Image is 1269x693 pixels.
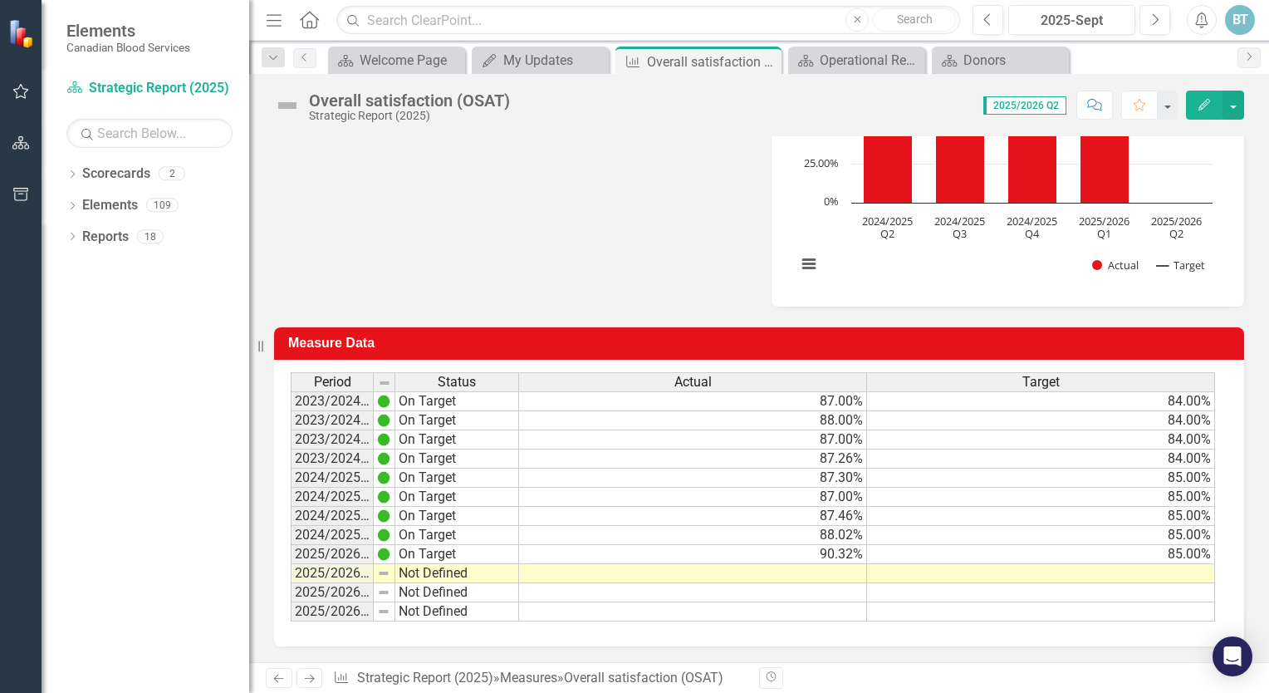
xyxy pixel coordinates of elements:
[1007,214,1057,241] text: 2024/2025 Q4
[291,564,374,583] td: 2025/2026 Q2
[377,471,390,484] img: IjK2lU6JAAAAAElFTkSuQmCC
[66,41,190,54] small: Canadian Blood Services
[519,450,867,469] td: 87.26%
[377,433,390,446] img: IjK2lU6JAAAAAElFTkSuQmCC
[395,526,519,545] td: On Target
[288,336,1236,351] h3: Measure Data
[291,469,374,488] td: 2024/2025 Q1
[963,50,1065,71] div: Donors
[377,586,390,599] img: 8DAGhfEEPCf229AAAAAElFTkSuQmCC
[395,411,519,430] td: On Target
[291,583,374,602] td: 2025/2026 Q3
[377,548,390,561] img: IjK2lU6JAAAAAElFTkSuQmCC
[274,92,301,119] img: Not Defined
[291,602,374,622] td: 2025/2026 Q4
[395,545,519,564] td: On Target
[647,52,777,72] div: Overall satisfaction (OSAT)
[395,450,519,469] td: On Target
[395,583,519,602] td: Not Defined
[291,507,374,526] td: 2024/2025 Q3
[377,605,390,618] img: 8DAGhfEEPCf229AAAAAElFTkSuQmCC
[336,6,960,35] input: Search ClearPoint...
[377,395,390,408] img: IjK2lU6JAAAAAElFTkSuQmCC
[82,165,150,184] a: Scorecards
[395,602,519,622] td: Not Defined
[395,507,519,526] td: On Target
[395,430,519,450] td: On Target
[867,545,1215,564] td: 85.00%
[291,450,374,469] td: 2023/2024 Q4
[1014,11,1129,31] div: 2025-Sept
[309,91,510,110] div: Overall satisfaction (OSAT)
[824,194,839,209] text: 0%
[395,488,519,507] td: On Target
[146,199,179,213] div: 109
[360,50,461,71] div: Welcome Page
[291,545,374,564] td: 2025/2026 Q1
[1213,636,1252,676] div: Open Intercom Messenger
[519,469,867,488] td: 87.30%
[378,376,391,390] img: 8DAGhfEEPCf229AAAAAElFTkSuQmCC
[357,670,493,686] a: Strategic Report (2025)
[500,670,557,686] a: Measures
[867,391,1215,411] td: 84.00%
[476,50,605,71] a: My Updates
[377,452,390,465] img: IjK2lU6JAAAAAElFTkSuQmCC
[934,214,985,241] text: 2024/2025 Q3
[1079,214,1129,241] text: 2025/2026 Q1
[66,79,233,98] a: Strategic Report (2025)
[804,155,839,170] text: 25.00%
[1151,214,1202,241] text: 2025/2026 Q2
[314,375,351,390] span: Period
[519,391,867,411] td: 87.00%
[503,50,605,71] div: My Updates
[864,69,913,203] path: 2024/2025 Q2, 87. Actual.
[519,430,867,450] td: 87.00%
[377,414,390,427] img: IjK2lU6JAAAAAElFTkSuQmCC
[82,228,129,247] a: Reports
[291,391,374,411] td: 2023/2024 Q1
[792,50,921,71] a: Operational Reports
[377,509,390,523] img: IjK2lU6JAAAAAElFTkSuQmCC
[519,526,867,545] td: 88.02%
[564,670,723,686] div: Overall satisfaction (OSAT)
[395,391,519,411] td: On Target
[159,167,185,181] div: 2
[377,528,390,542] img: IjK2lU6JAAAAAElFTkSuQmCC
[1092,258,1139,273] button: Show Actual
[66,21,190,41] span: Elements
[519,545,867,564] td: 90.32%
[377,490,390,504] img: IjK2lU6JAAAAAElFTkSuQmCC
[867,507,1215,526] td: 85.00%
[936,50,1065,71] a: Donors
[867,488,1215,507] td: 85.00%
[291,430,374,450] td: 2023/2024 Q3
[1157,258,1205,273] button: Show Target
[897,12,933,26] span: Search
[519,507,867,526] td: 87.46%
[867,469,1215,488] td: 85.00%
[291,411,374,430] td: 2023/2024 Q2
[1225,5,1255,35] button: BT
[395,564,519,583] td: Not Defined
[797,253,821,276] button: View chart menu, Chart
[291,488,374,507] td: 2024/2025 Q2
[674,375,712,390] span: Actual
[309,110,510,122] div: Strategic Report (2025)
[519,488,867,507] td: 87.00%
[788,41,1227,290] div: Chart. Highcharts interactive chart.
[82,196,138,215] a: Elements
[873,8,956,32] button: Search
[867,430,1215,450] td: 84.00%
[867,526,1215,545] td: 85.00%
[1008,5,1135,35] button: 2025-Sept
[7,18,37,48] img: ClearPoint Strategy
[291,526,374,545] td: 2024/2025 Q4
[867,411,1215,430] td: 84.00%
[862,214,913,241] text: 2024/2025 Q2
[66,119,233,148] input: Search Below...
[519,411,867,430] td: 88.00%
[788,41,1221,290] svg: Interactive chart
[983,96,1066,115] span: 2025/2026 Q2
